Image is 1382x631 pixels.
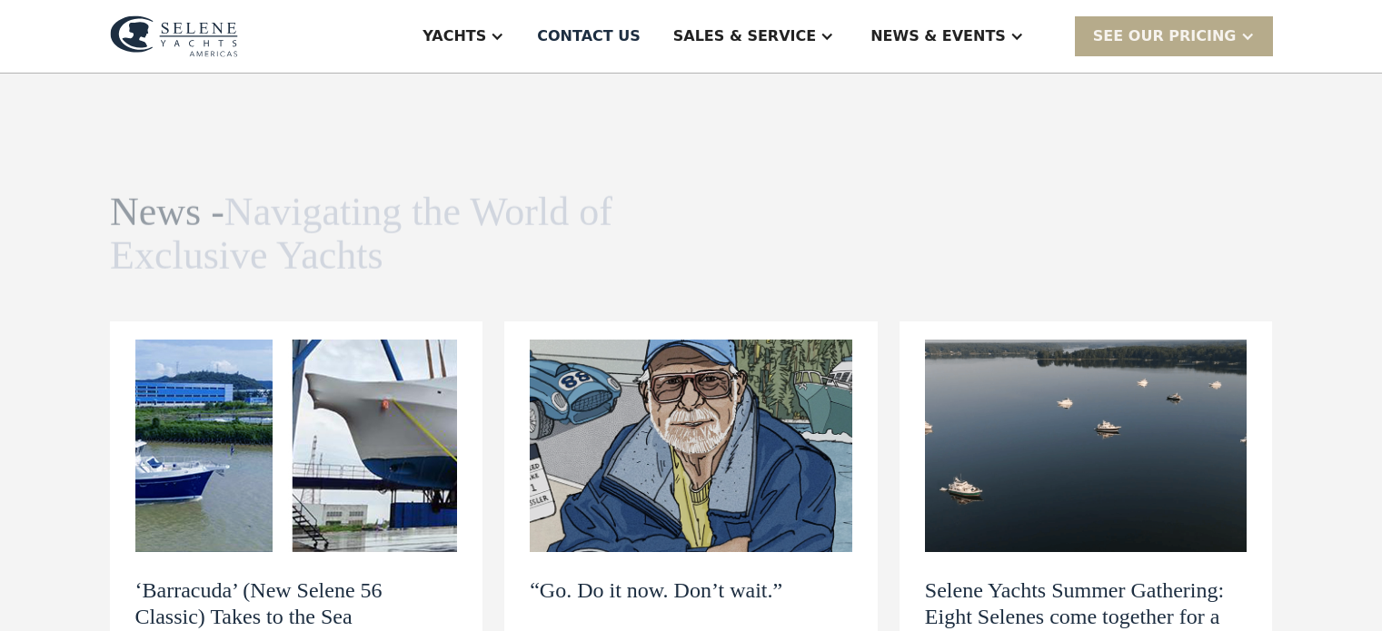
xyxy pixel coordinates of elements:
span: Navigating the World of Exclusive Yachts [110,190,612,278]
div: News & EVENTS [870,25,1006,47]
div: SEE Our Pricing [1093,25,1237,47]
h1: News - [110,191,635,279]
img: ‘Barracuda’ (New Selene 56 Classic) Takes to the Sea [135,340,458,552]
div: SEE Our Pricing [1075,16,1273,55]
img: “Go. Do it now. Don’t wait.” [530,340,852,552]
img: logo [110,15,238,57]
h2: ‘Barracuda’ (New Selene 56 Classic) Takes to the Sea [135,577,458,630]
div: Contact US [537,25,641,47]
img: Selene Yachts Summer Gathering: Eight Selenes come together for a weekend of summer fun on Maryla... [925,340,1248,552]
div: Yachts [423,25,486,47]
div: Sales & Service [673,25,816,47]
h2: “Go. Do it now. Don’t wait.” [530,577,782,604]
